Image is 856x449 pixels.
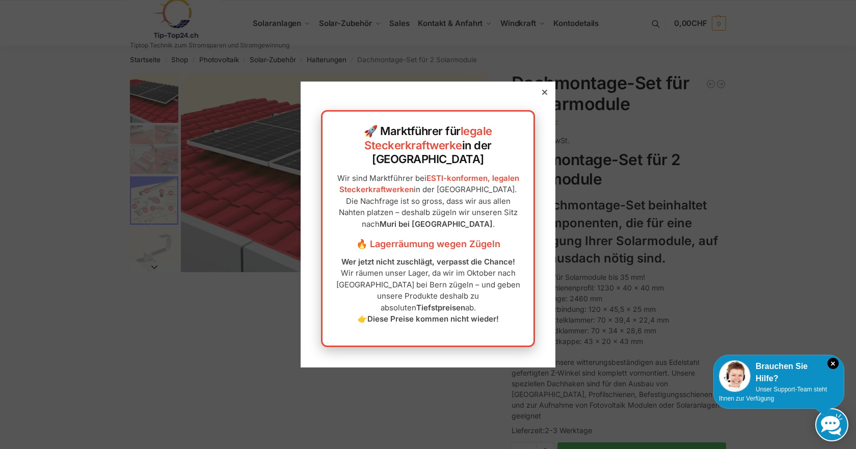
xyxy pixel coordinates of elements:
[380,219,493,229] strong: Muri bei [GEOGRAPHIC_DATA]
[333,173,523,230] p: Wir sind Marktführer bei in der [GEOGRAPHIC_DATA]. Die Nachfrage ist so gross, dass wir aus allen...
[333,237,523,251] h3: 🔥 Lagerräumung wegen Zügeln
[364,124,492,152] a: legale Steckerkraftwerke
[341,257,515,267] strong: Wer jetzt nicht zuschlägt, verpasst die Chance!
[339,173,519,195] a: ESTI-konformen, legalen Steckerkraftwerken
[719,360,839,385] div: Brauchen Sie Hilfe?
[719,386,827,402] span: Unser Support-Team steht Ihnen zur Verfügung
[719,360,751,392] img: Customer service
[367,314,499,324] strong: Diese Preise kommen nicht wieder!
[827,358,839,369] i: Schließen
[416,303,465,312] strong: Tiefstpreisen
[333,256,523,325] p: Wir räumen unser Lager, da wir im Oktober nach [GEOGRAPHIC_DATA] bei Bern zügeln – und geben unse...
[333,124,523,167] h2: 🚀 Marktführer für in der [GEOGRAPHIC_DATA]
